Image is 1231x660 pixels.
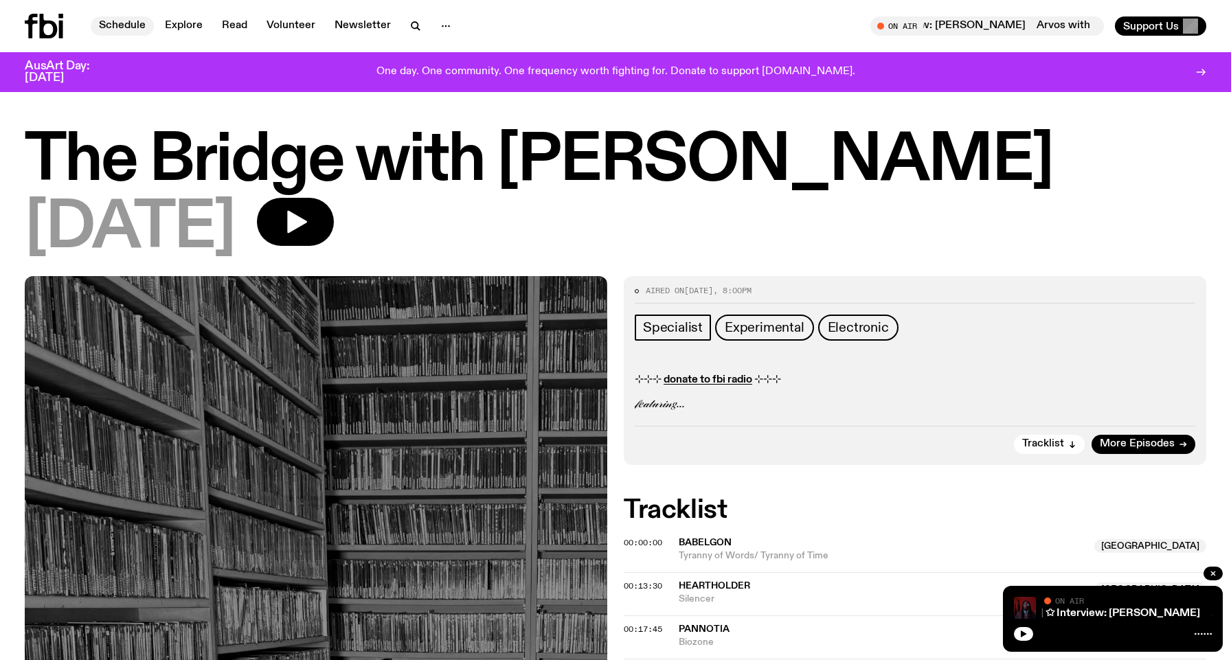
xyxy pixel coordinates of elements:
a: Experimental [715,315,814,341]
a: Electronic [818,315,899,341]
button: 00:00:00 [624,539,662,547]
h3: AusArt Day: [DATE] [25,60,113,84]
p: One day. One community. One frequency worth fighting for. Donate to support [DOMAIN_NAME]. [376,66,855,78]
span: Biozone [679,636,1086,649]
em: 𝒻𝑒𝒶𝓉𝓊𝓇𝒾𝓃𝑔... [635,399,685,410]
a: Newsletter [326,16,399,36]
span: Specialist [643,320,703,335]
h1: The Bridge with [PERSON_NAME] [25,130,1206,192]
img: Man Standing in front of red back drop with sunglasses on [1014,597,1036,619]
span: Tracklist [1022,439,1064,449]
span: Babelgon [679,538,732,547]
span: Pannotia [679,624,730,634]
span: , 8:00pm [713,285,752,296]
button: On AirArvos with [PERSON_NAME] ✩ Interview: [PERSON_NAME]Arvos with [PERSON_NAME] ✩ Interview: [P... [870,16,1104,36]
span: 00:00:00 [624,537,662,548]
button: 00:17:45 [624,626,662,633]
button: Tracklist [1014,435,1085,454]
a: Volunteer [258,16,324,36]
span: 00:13:30 [624,580,662,591]
span: More Episodes [1100,439,1175,449]
span: Tyranny of Words/ Tyranny of Time [679,549,1086,562]
span: Silencer [679,593,1086,606]
span: Electronic [828,320,889,335]
button: 00:13:30 [624,582,662,590]
span: [GEOGRAPHIC_DATA] [1094,539,1206,553]
h2: Tracklist [624,498,1206,523]
span: Support Us [1123,20,1179,32]
a: Schedule [91,16,154,36]
p: ⊹⊹⊹ ⊹⊹⊹ [635,374,1195,387]
span: On Air [1055,596,1084,605]
span: Experimental [725,320,804,335]
span: [DATE] [25,198,235,260]
a: Explore [157,16,211,36]
a: donate to fbi radio [664,374,752,385]
button: Support Us [1115,16,1206,36]
a: Arvos with [PERSON_NAME] ✩ Interview: [PERSON_NAME] [897,608,1200,619]
span: [DATE] [684,285,713,296]
span: 00:17:45 [624,624,662,635]
span: [GEOGRAPHIC_DATA] [1094,582,1206,596]
span: Aired on [646,285,684,296]
a: Specialist [635,315,711,341]
a: More Episodes [1092,435,1195,454]
span: heartholder [679,581,750,591]
a: Read [214,16,256,36]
